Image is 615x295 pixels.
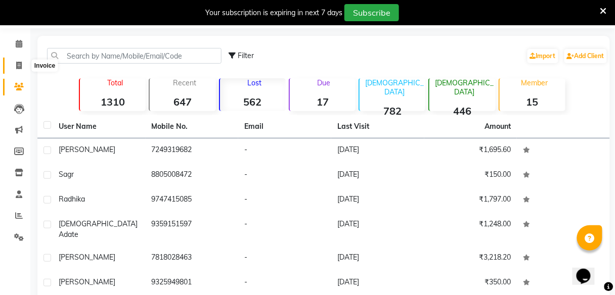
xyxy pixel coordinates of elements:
td: 9359151597 [146,213,239,246]
th: Email [238,115,331,138]
iframe: chat widget [573,255,605,285]
td: [DATE] [331,213,424,246]
td: ₹1,248.00 [424,213,517,246]
a: Import [528,49,558,63]
p: [DEMOGRAPHIC_DATA] [433,78,495,96]
span: sagr [59,170,74,179]
td: ₹3,218.20 [424,246,517,271]
strong: 446 [429,105,495,117]
td: ₹1,797.00 [424,188,517,213]
strong: 15 [500,95,565,108]
span: [PERSON_NAME] [59,145,115,154]
p: Due [292,78,356,87]
td: [DATE] [331,246,424,271]
strong: 17 [290,95,356,108]
button: Subscribe [344,4,399,21]
th: Mobile No. [146,115,239,138]
a: Add Client [564,49,607,63]
strong: 647 [150,95,215,108]
strong: 782 [360,105,425,117]
td: - [238,163,331,188]
td: - [238,188,331,213]
span: adate [59,230,78,239]
td: [DATE] [331,163,424,188]
td: 8805008472 [146,163,239,188]
span: [PERSON_NAME] [59,253,115,262]
input: Search by Name/Mobile/Email/Code [47,48,222,64]
td: [DATE] [331,188,424,213]
td: ₹150.00 [424,163,517,188]
p: Recent [154,78,215,87]
span: radhika [59,194,85,204]
td: [DATE] [331,138,424,163]
td: 7249319682 [146,138,239,163]
span: [DEMOGRAPHIC_DATA] [59,219,138,228]
th: Amount [478,115,517,138]
td: ₹1,695.60 [424,138,517,163]
p: [DEMOGRAPHIC_DATA] [364,78,425,96]
p: Total [84,78,146,87]
div: Your subscription is expiring in next 7 days [205,8,342,18]
th: User Name [53,115,146,138]
td: - [238,213,331,246]
strong: 1310 [80,95,146,108]
p: Member [504,78,565,87]
span: Filter [238,51,254,60]
td: 7818028463 [146,246,239,271]
strong: 562 [220,95,286,108]
td: - [238,246,331,271]
th: Last Visit [331,115,424,138]
div: Invoice [32,60,58,72]
span: [PERSON_NAME] [59,277,115,286]
td: - [238,138,331,163]
p: Lost [224,78,286,87]
td: 9747415085 [146,188,239,213]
